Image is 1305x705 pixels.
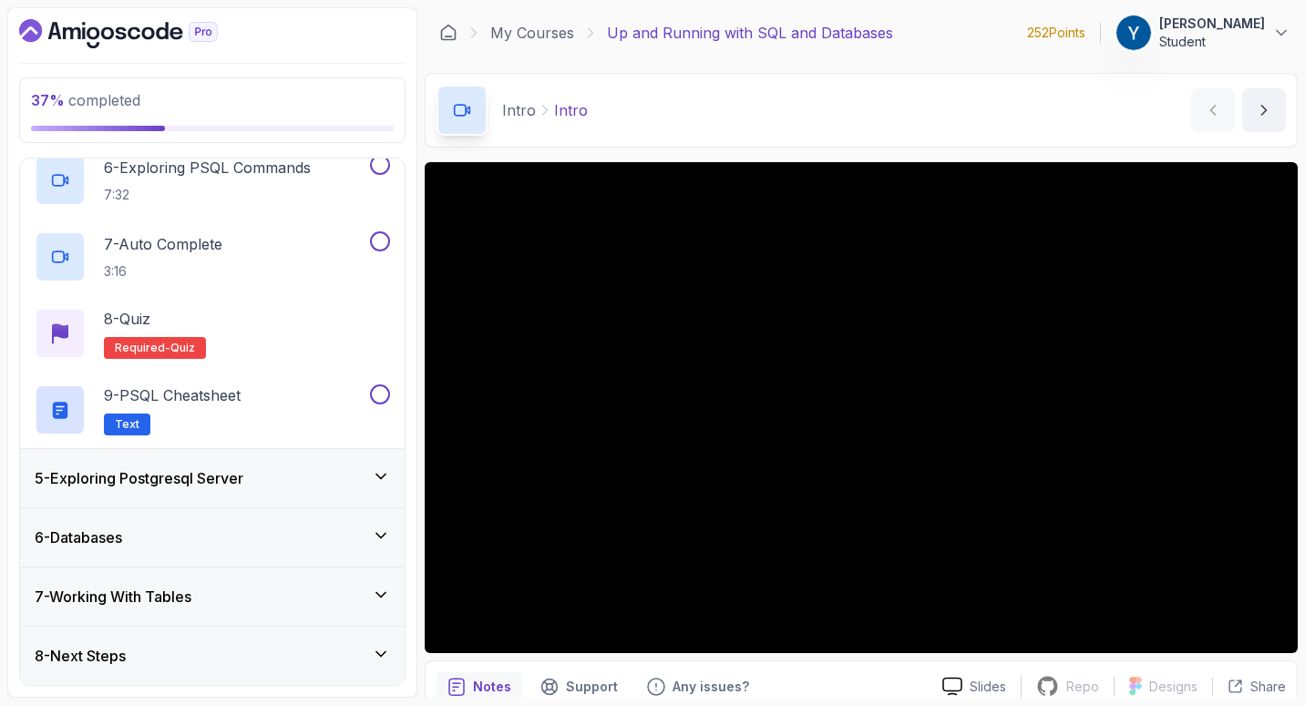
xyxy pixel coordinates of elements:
[35,155,390,206] button: 6-Exploring PSQL Commands7:32
[35,231,390,282] button: 7-Auto Complete3:16
[115,341,170,355] span: Required-
[636,672,760,701] button: Feedback button
[1149,678,1197,696] p: Designs
[35,526,122,548] h3: 6 - Databases
[170,341,195,355] span: quiz
[104,262,222,281] p: 3:16
[19,19,260,48] a: Dashboard
[554,99,588,121] p: Intro
[928,677,1021,696] a: Slides
[1159,33,1265,51] p: Student
[115,417,139,432] span: Text
[1250,678,1286,696] p: Share
[35,586,191,608] h3: 7 - Working With Tables
[104,157,311,179] p: 6 - Exploring PSQL Commands
[502,99,536,121] p: Intro
[473,678,511,696] p: Notes
[1191,88,1235,132] button: previous content
[104,186,311,204] p: 7:32
[673,678,749,696] p: Any issues?
[607,22,893,44] p: Up and Running with SQL and Databases
[20,449,405,507] button: 5-Exploring Postgresql Server
[1116,15,1151,50] img: user profile image
[970,678,1006,696] p: Slides
[35,467,243,489] h3: 5 - Exploring Postgresql Server
[1212,678,1286,696] button: Share
[439,24,457,42] a: Dashboard
[490,22,574,44] a: My Courses
[1115,15,1290,51] button: user profile image[PERSON_NAME]Student
[437,672,522,701] button: notes button
[1242,88,1286,132] button: next content
[35,308,390,359] button: 8-QuizRequired-quiz
[425,162,1298,653] iframe: 1 - Intro
[104,308,150,330] p: 8 - Quiz
[104,233,222,255] p: 7 - Auto Complete
[20,627,405,685] button: 8-Next Steps
[31,91,140,109] span: completed
[35,384,390,435] button: 9-PSQL CheatsheetText
[31,91,65,109] span: 37 %
[1027,24,1085,42] p: 252 Points
[1159,15,1265,33] p: [PERSON_NAME]
[529,672,629,701] button: Support button
[566,678,618,696] p: Support
[20,508,405,567] button: 6-Databases
[20,567,405,626] button: 7-Working With Tables
[35,645,126,667] h3: 8 - Next Steps
[1066,678,1099,696] p: Repo
[104,384,241,406] p: 9 - PSQL Cheatsheet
